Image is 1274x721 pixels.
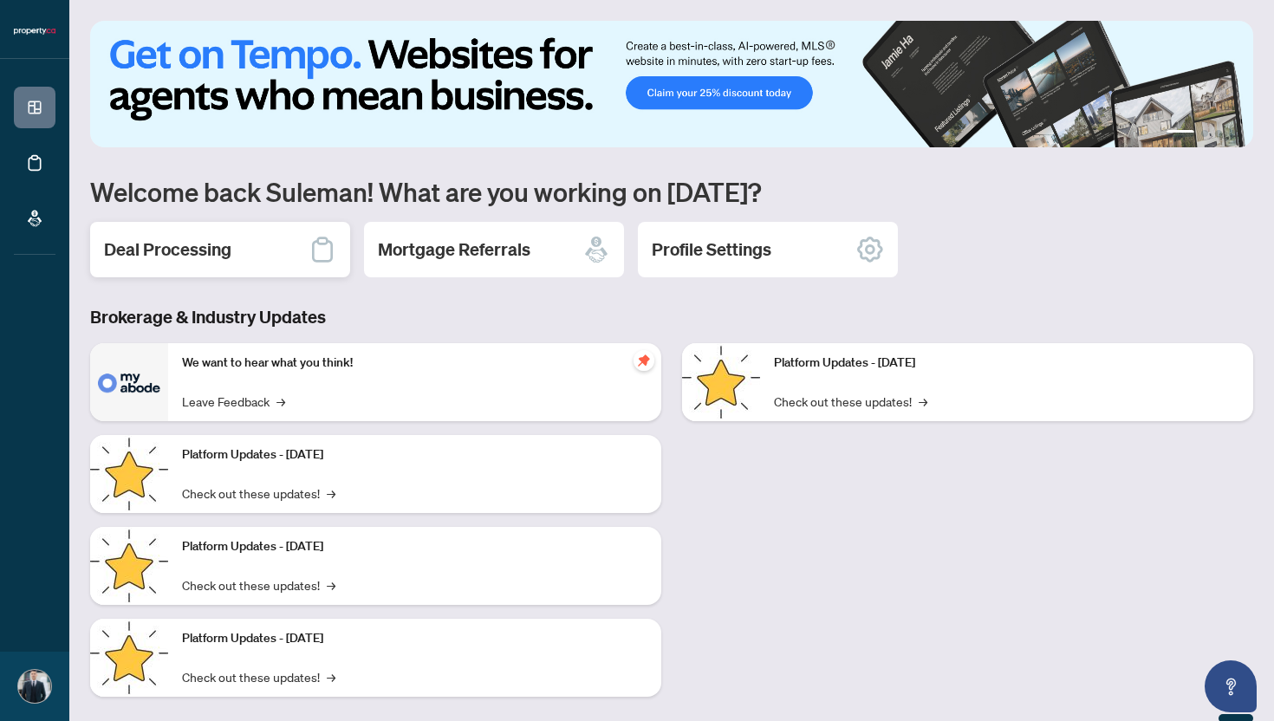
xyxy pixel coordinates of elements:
[378,237,530,262] h2: Mortgage Referrals
[14,26,55,36] img: logo
[182,354,647,373] p: We want to hear what you think!
[90,527,168,605] img: Platform Updates - July 21, 2025
[1167,130,1194,137] button: 1
[90,175,1253,208] h1: Welcome back Suleman! What are you working on [DATE]?
[90,21,1253,147] img: Slide 0
[90,305,1253,329] h3: Brokerage & Industry Updates
[652,237,771,262] h2: Profile Settings
[182,575,335,594] a: Check out these updates!→
[1201,130,1208,137] button: 2
[18,670,51,703] img: Profile Icon
[90,619,168,697] img: Platform Updates - July 8, 2025
[182,629,647,648] p: Platform Updates - [DATE]
[182,392,285,411] a: Leave Feedback→
[276,392,285,411] span: →
[634,350,654,371] span: pushpin
[774,354,1239,373] p: Platform Updates - [DATE]
[90,435,168,513] img: Platform Updates - September 16, 2025
[182,445,647,464] p: Platform Updates - [DATE]
[1229,130,1236,137] button: 4
[327,484,335,503] span: →
[327,667,335,686] span: →
[327,575,335,594] span: →
[182,537,647,556] p: Platform Updates - [DATE]
[90,343,168,421] img: We want to hear what you think!
[182,667,335,686] a: Check out these updates!→
[774,392,927,411] a: Check out these updates!→
[104,237,231,262] h2: Deal Processing
[182,484,335,503] a: Check out these updates!→
[919,392,927,411] span: →
[1205,660,1257,712] button: Open asap
[1215,130,1222,137] button: 3
[682,343,760,421] img: Platform Updates - June 23, 2025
